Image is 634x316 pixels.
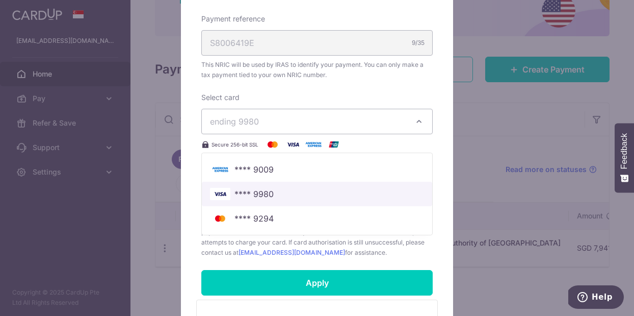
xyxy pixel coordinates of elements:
button: ending 9980 [201,109,433,134]
img: American Express [303,138,324,151]
img: UnionPay [324,138,344,151]
label: Payment reference [201,14,265,24]
button: Feedback - Show survey [615,123,634,192]
div: 9/35 [412,38,425,48]
img: Visa [283,138,303,151]
span: Secure 256-bit SSL [212,140,258,149]
label: Select card [201,92,240,103]
img: Mastercard [262,138,283,151]
span: This NRIC will be used by IRAS to identify your payment. You can only make a tax payment tied to ... [201,60,433,80]
span: ending 9980 [210,116,259,127]
img: Bank Card [210,188,230,200]
a: [EMAIL_ADDRESS][DOMAIN_NAME] [239,249,345,256]
span: Feedback [620,133,629,169]
img: Bank Card [210,163,230,176]
iframe: Opens a widget where you can find more information [568,285,624,311]
input: Apply [201,270,433,296]
span: By clicking apply, you're authorising your card to be charged again for this payment to . You hav... [201,217,433,258]
img: Bank Card [210,212,230,225]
